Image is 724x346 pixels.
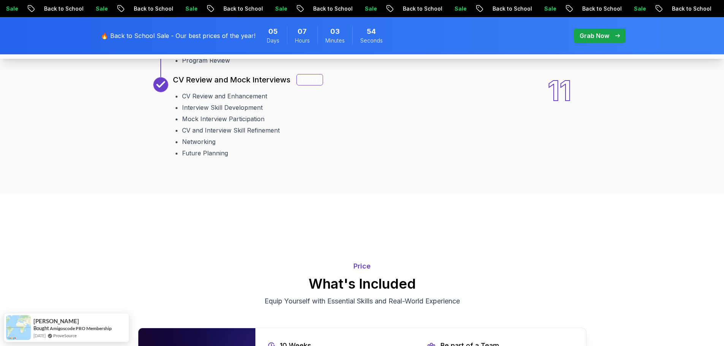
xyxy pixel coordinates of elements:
[182,126,323,135] li: CV and Interview Skill Refinement
[234,296,490,307] p: Equip Yourself with Essential Skills and Real-World Experience
[6,315,31,340] img: provesource social proof notification image
[38,5,90,13] p: Back to School
[33,318,79,324] span: [PERSON_NAME]
[448,5,473,13] p: Sale
[580,31,609,40] p: Grab Now
[268,26,278,37] span: 5 Days
[296,74,323,85] div: Bonus
[101,31,255,40] p: 🔥 Back to School Sale - Our best prices of the year!
[307,5,359,13] p: Back to School
[666,5,718,13] p: Back to School
[182,114,323,123] li: Mock Interview Participation
[269,5,293,13] p: Sale
[50,325,112,331] a: Amigoscode PRO Membership
[138,261,586,272] p: Price
[367,26,376,37] span: 54 Seconds
[90,5,114,13] p: Sale
[182,149,323,158] li: Future Planning
[182,56,299,65] li: Program Review
[267,37,279,44] span: Days
[173,74,290,85] p: CV Review and Mock Interviews
[538,5,562,13] p: Sale
[486,5,538,13] p: Back to School
[182,137,323,146] li: Networking
[33,325,49,331] span: Bought
[295,37,310,44] span: Hours
[33,332,46,339] span: [DATE]
[576,5,628,13] p: Back to School
[359,5,383,13] p: Sale
[182,103,323,112] li: Interview Skill Development
[628,5,652,13] p: Sale
[548,77,571,158] div: 11
[182,92,323,101] li: CV Review and Enhancement
[360,37,383,44] span: Seconds
[298,26,307,37] span: 7 Hours
[53,332,77,339] a: ProveSource
[330,26,340,37] span: 3 Minutes
[325,37,345,44] span: Minutes
[138,276,586,291] h2: What's Included
[128,5,179,13] p: Back to School
[217,5,269,13] p: Back to School
[397,5,448,13] p: Back to School
[179,5,204,13] p: Sale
